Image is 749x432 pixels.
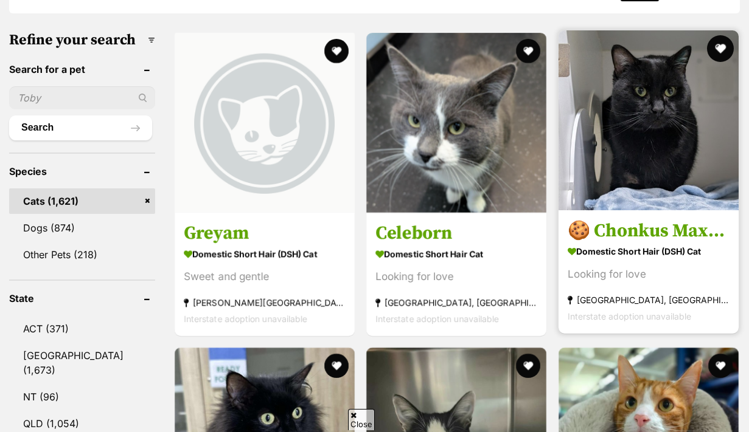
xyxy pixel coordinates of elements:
[375,222,537,245] h3: Celeborn
[375,314,499,324] span: Interstate adoption unavailable
[708,354,733,378] button: favourite
[324,354,349,378] button: favourite
[175,213,355,336] a: Greyam Domestic Short Hair (DSH) Cat Sweet and gentle [PERSON_NAME][GEOGRAPHIC_DATA] Interstate a...
[9,384,155,410] a: NT (96)
[9,32,155,49] h3: Refine your search
[568,242,730,260] strong: Domestic Short Hair (DSH) Cat
[184,245,346,262] strong: Domestic Short Hair (DSH) Cat
[9,293,155,304] header: State
[375,294,537,310] strong: [GEOGRAPHIC_DATA], [GEOGRAPHIC_DATA]
[568,311,691,321] span: Interstate adoption unavailable
[9,86,155,109] input: Toby
[184,222,346,245] h3: Greyam
[9,64,155,75] header: Search for a pet
[375,269,537,285] div: Looking for love
[9,316,155,341] a: ACT (371)
[707,35,734,62] button: favourite
[375,245,537,262] strong: Domestic Short Hair Cat
[9,242,155,267] a: Other Pets (218)
[9,188,155,214] a: Cats (1,621)
[324,39,349,63] button: favourite
[366,213,546,336] a: Celeborn Domestic Short Hair Cat Looking for love [GEOGRAPHIC_DATA], [GEOGRAPHIC_DATA] Interstate...
[366,33,546,213] img: Celeborn - Domestic Short Hair Cat
[559,30,739,210] img: 🍪 Chonkus Maximus 6335 🍪 - Domestic Short Hair (DSH) Cat
[568,266,730,283] div: Looking for love
[517,354,541,378] button: favourite
[559,210,739,334] a: 🍪 Chonkus Maximus 6335 🍪 Domestic Short Hair (DSH) Cat Looking for love [GEOGRAPHIC_DATA], [GEOGR...
[568,219,730,242] h3: 🍪 Chonkus Maximus 6335 🍪
[184,269,346,285] div: Sweet and gentle
[348,409,375,430] span: Close
[184,314,307,324] span: Interstate adoption unavailable
[568,292,730,308] strong: [GEOGRAPHIC_DATA], [GEOGRAPHIC_DATA]
[184,294,346,310] strong: [PERSON_NAME][GEOGRAPHIC_DATA]
[9,215,155,241] a: Dogs (874)
[9,115,152,140] button: Search
[517,39,541,63] button: favourite
[9,166,155,177] header: Species
[9,343,155,383] a: [GEOGRAPHIC_DATA] (1,673)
